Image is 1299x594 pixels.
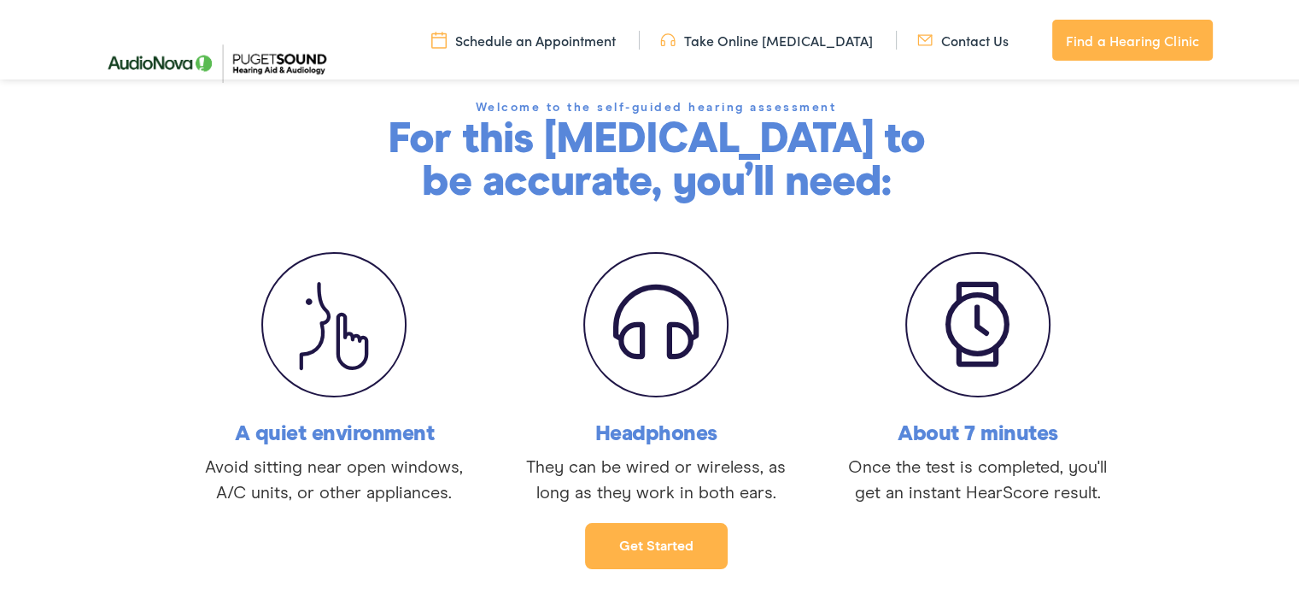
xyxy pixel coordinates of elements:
[193,421,475,442] h6: A quiet environment
[431,28,616,47] a: Schedule an Appointment
[193,452,475,503] p: Avoid sitting near open windows, A/C units, or other appliances.
[374,116,938,202] p: For this [MEDICAL_DATA] to be accurate, you’ll need:
[515,452,797,503] p: They can be wired or wireless, as long as they work in both ears.
[585,520,728,567] a: Get started
[515,421,797,442] h6: Headphones
[431,28,447,47] img: utility icon
[374,95,938,116] h1: Welcome to the self-guided hearing assessment
[660,28,676,47] img: utility icon
[660,28,873,47] a: Take Online [MEDICAL_DATA]
[917,28,1009,47] a: Contact Us
[837,421,1119,442] h6: About 7 minutes
[837,452,1119,503] p: Once the test is completed, you'll get an instant HearScore result.
[917,28,933,47] img: utility icon
[1052,17,1213,58] a: Find a Hearing Clinic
